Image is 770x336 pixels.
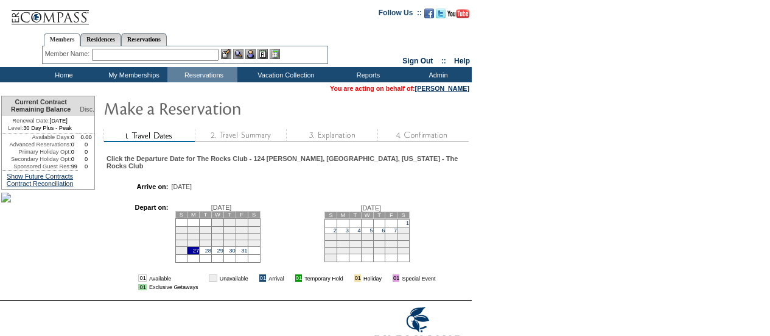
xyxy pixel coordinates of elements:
span: [DATE] [211,204,232,211]
td: 0 [71,155,79,163]
td: Primary Holiday Opt: [2,148,71,155]
td: Follow Us :: [379,7,422,22]
td: Reports [332,67,402,82]
a: 30 [229,248,235,254]
img: step4_state1.gif [377,129,469,142]
td: 13 [187,233,200,240]
a: 31 [241,248,247,254]
td: 15 [397,234,410,240]
img: i.gif [251,275,257,281]
a: 3 [346,227,349,234]
a: Residences [80,33,121,46]
td: 01 [138,274,146,282]
td: Holiday [363,274,382,282]
td: 16 [223,233,236,240]
img: Make Reservation [103,96,347,120]
td: 21 [200,240,212,246]
td: Unavailable [220,274,248,282]
td: S [248,211,260,218]
td: Current Contract Remaining Balance [2,96,78,116]
a: Follow us on Twitter [436,12,446,20]
td: 8 [212,226,224,233]
td: 12 [175,233,187,240]
td: Advanced Reservations: [2,141,71,148]
td: 0 [78,148,94,155]
td: 19 [361,240,373,247]
a: Help [454,57,470,65]
span: [DATE] [172,183,192,190]
img: i.gif [346,275,352,281]
td: T [349,212,361,218]
td: T [373,212,385,218]
td: 30 [325,254,337,262]
a: Members [44,33,81,46]
img: Shot-48-083.jpg [1,193,11,202]
td: 01 [209,274,217,282]
span: Renewal Date: [12,117,49,124]
img: b_calculator.gif [270,49,280,59]
td: W [361,212,373,218]
td: 8 [397,227,410,234]
a: Reservations [121,33,167,46]
td: 5 [175,226,187,233]
td: 0 [78,163,94,170]
td: 2 [223,218,236,226]
td: 3 [236,218,248,226]
td: 11 [248,226,260,233]
td: Arrive on: [113,183,168,190]
td: 23 [325,247,337,254]
td: Available Days: [2,134,71,141]
td: F [385,212,397,218]
td: 17 [236,233,248,240]
td: 01 [354,274,361,282]
td: 22 [397,240,410,247]
img: Become our fan on Facebook [424,9,434,18]
img: Follow us on Twitter [436,9,446,18]
a: 4 [358,227,361,234]
td: Exclusive Getaways [149,284,198,290]
span: Disc. [80,105,94,113]
td: Admin [402,67,472,82]
td: 22 [212,240,224,246]
a: 7 [394,227,397,234]
td: 24 [236,240,248,246]
a: 2 [334,227,337,234]
td: Depart on: [113,204,168,266]
img: i.gif [200,275,206,281]
td: 4 [248,218,260,226]
td: 01 [295,274,302,282]
td: 10 [337,234,349,240]
td: 23 [223,240,236,246]
td: My Memberships [97,67,167,82]
td: Reservations [167,67,237,82]
td: 11 [349,234,361,240]
td: 13 [373,234,385,240]
span: Level: [8,124,23,132]
span: :: [441,57,446,65]
td: 27 [373,247,385,254]
td: 9 [325,234,337,240]
td: M [337,212,349,218]
span: You are acting on behalf of: [330,85,469,92]
td: 0 [78,141,94,148]
td: 26 [175,246,187,254]
div: Click the Departure Date for The Rocks Club - 124 [PERSON_NAME], [GEOGRAPHIC_DATA], [US_STATE] - ... [107,155,467,170]
td: Secondary Holiday Opt: [2,155,71,163]
td: Home [27,67,97,82]
a: Become our fan on Facebook [424,12,434,20]
a: Show Future Contracts [7,173,73,180]
td: 20 [373,240,385,247]
td: T [200,211,212,218]
a: 1 [406,220,409,226]
td: 0 [78,155,94,163]
td: S [397,212,410,218]
td: 14 [385,234,397,240]
td: W [212,211,224,218]
div: Member Name: [45,49,92,59]
td: 29 [397,247,410,254]
td: 16 [325,240,337,247]
td: 6 [187,226,200,233]
td: S [325,212,337,218]
td: 01 [259,274,266,282]
img: i.gif [287,275,293,281]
